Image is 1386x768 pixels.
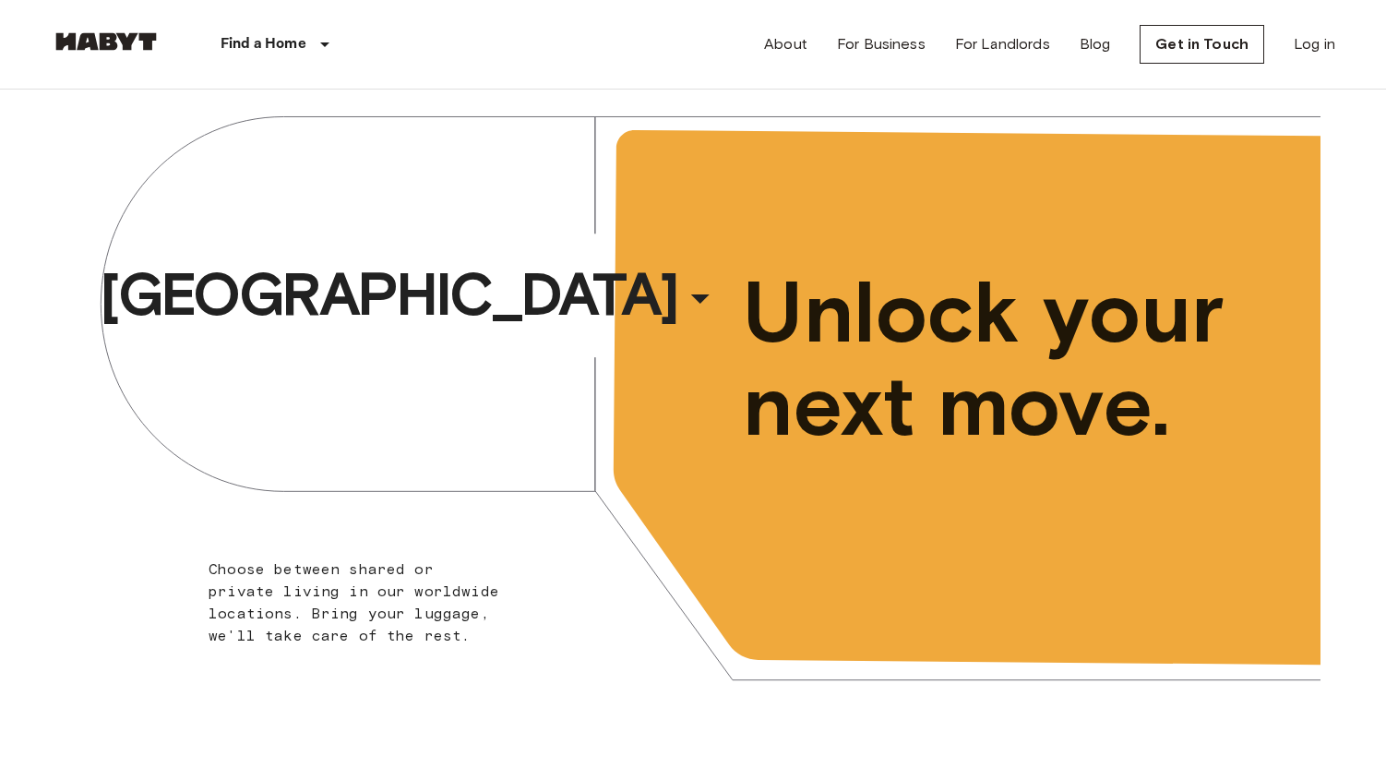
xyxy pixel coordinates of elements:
button: [GEOGRAPHIC_DATA] [92,252,729,337]
p: Find a Home [221,33,306,55]
a: Get in Touch [1140,25,1264,64]
a: About [764,33,807,55]
a: Log in [1294,33,1335,55]
span: Choose between shared or private living in our worldwide locations. Bring your luggage, we'll tak... [209,560,499,644]
a: For Business [837,33,926,55]
span: [GEOGRAPHIC_DATA] [100,258,677,331]
img: Habyt [51,32,161,51]
span: Unlock your next move. [743,266,1245,452]
a: Blog [1080,33,1111,55]
a: For Landlords [955,33,1050,55]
